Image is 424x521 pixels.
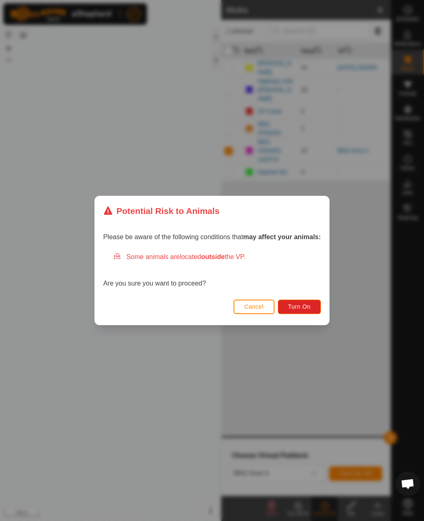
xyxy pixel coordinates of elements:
span: located the VP. [180,253,246,260]
div: Are you sure you want to proceed? [103,252,321,288]
strong: may affect your animals: [243,233,321,240]
div: Open chat [395,471,420,496]
button: Cancel [234,300,275,314]
strong: outside [201,253,225,260]
span: Cancel [244,303,264,310]
div: Potential Risk to Animals [103,204,219,217]
div: Some animals are [113,252,321,262]
button: Turn On [278,300,321,314]
span: Turn On [288,303,311,310]
span: Please be aware of the following conditions that [103,233,321,240]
